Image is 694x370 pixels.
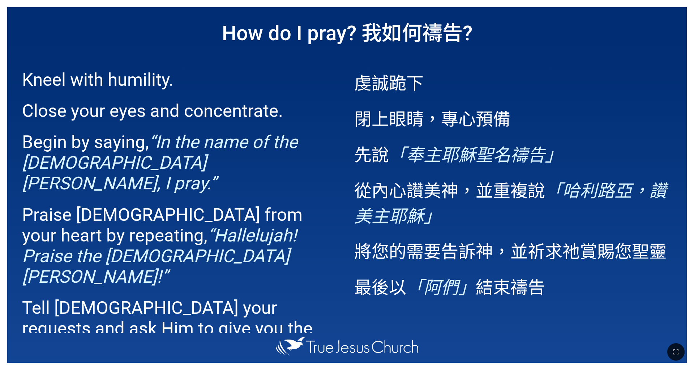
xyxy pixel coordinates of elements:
p: 虔誠跪下 [354,69,672,94]
p: Praise [DEMOGRAPHIC_DATA] from your heart by repeating, [22,205,340,287]
h1: How do I pray? 我如何禱告? [7,7,687,55]
em: 「奉主耶穌聖名禱告」 [389,145,562,165]
p: Tell [DEMOGRAPHIC_DATA] your requests and ask Him to give you the Holy Spirit. [22,298,340,360]
p: 閉上眼睛，專心預備 [354,105,672,130]
p: 將您的需要告訴神，並祈求祂賞賜您聖靈 [354,237,672,263]
p: 先說 [354,141,672,166]
em: “Hallelujah! Praise the [DEMOGRAPHIC_DATA][PERSON_NAME]!” [22,225,297,287]
p: 從內心讚美神，並重複說 [354,177,672,227]
p: Close your eyes and concentrate. [22,101,340,121]
em: 「哈利路亞，讚美主耶穌」 [354,181,667,227]
p: Kneel with humility. [22,70,340,90]
p: 最後以 結束禱告 [354,273,672,299]
em: “In the name of the [DEMOGRAPHIC_DATA][PERSON_NAME], I pray.” [22,132,297,194]
em: 「阿們」 [406,277,476,298]
p: Begin by saying, [22,132,340,194]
